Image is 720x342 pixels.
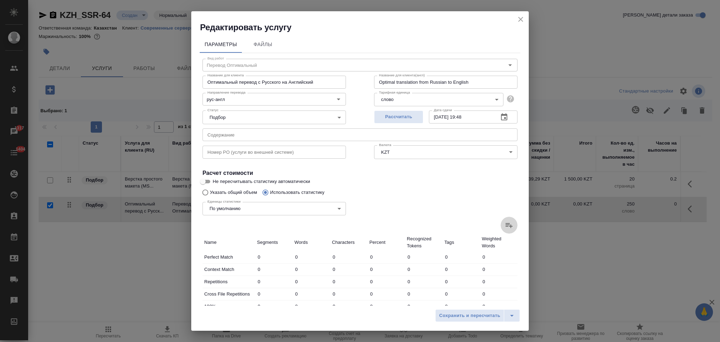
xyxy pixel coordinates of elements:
p: Repetitions [204,278,253,285]
button: Open [334,94,343,104]
input: ✎ Введи что-нибудь [255,301,293,311]
input: ✎ Введи что-нибудь [293,301,330,311]
span: Рассчитать [378,113,419,121]
input: ✎ Введи что-нибудь [480,301,517,311]
input: ✎ Введи что-нибудь [293,252,330,262]
input: ✎ Введи что-нибудь [293,264,330,274]
input: ✎ Введи что-нибудь [330,264,368,274]
button: По умолчанию [207,205,243,211]
input: ✎ Введи что-нибудь [368,264,405,274]
p: Percent [369,239,404,246]
p: Perfect Match [204,254,253,261]
div: KZT [374,145,517,159]
p: Weighted Words [482,235,516,249]
input: ✎ Введи что-нибудь [255,277,293,287]
input: ✎ Введи что-нибудь [480,264,517,274]
div: split button [435,309,520,322]
input: ✎ Введи что-нибудь [368,252,405,262]
input: ✎ Введи что-нибудь [480,289,517,299]
input: ✎ Введи что-нибудь [443,277,480,287]
input: ✎ Введи что-нибудь [405,264,443,274]
button: KZT [379,149,392,155]
input: ✎ Введи что-нибудь [293,277,330,287]
input: ✎ Введи что-нибудь [480,277,517,287]
input: ✎ Введи что-нибудь [405,289,443,299]
input: ✎ Введи что-нибудь [368,301,405,311]
p: Segments [257,239,291,246]
button: Рассчитать [374,110,423,123]
div: По умолчанию [202,202,346,215]
input: ✎ Введи что-нибудь [443,301,480,311]
input: ✎ Введи что-нибудь [255,252,293,262]
label: Добавить статистику [501,217,517,234]
button: Подбор [207,114,228,120]
input: ✎ Введи что-нибудь [255,289,293,299]
p: Tags [444,239,478,246]
span: Сохранить и пересчитать [439,312,500,320]
p: Words [295,239,329,246]
h2: Редактировать услугу [200,22,529,33]
input: ✎ Введи что-нибудь [293,289,330,299]
input: ✎ Введи что-нибудь [405,252,443,262]
input: ✎ Введи что-нибудь [330,301,368,311]
input: ✎ Введи что-нибудь [330,252,368,262]
button: Сохранить и пересчитать [435,309,504,322]
input: ✎ Введи что-нибудь [368,277,405,287]
input: ✎ Введи что-нибудь [443,264,480,274]
input: ✎ Введи что-нибудь [443,252,480,262]
button: слово [379,96,396,102]
input: ✎ Введи что-нибудь [405,277,443,287]
p: Cross File Repetitions [204,291,253,298]
input: ✎ Введи что-нибудь [255,264,293,274]
input: ✎ Введи что-нибудь [330,277,368,287]
span: Не пересчитывать статистику автоматически [213,178,310,185]
span: Файлы [246,40,280,49]
input: ✎ Введи что-нибудь [368,289,405,299]
p: Characters [332,239,366,246]
div: слово [374,93,503,106]
p: Recognized Tokens [407,235,441,249]
button: close [515,14,526,25]
input: ✎ Введи что-нибудь [330,289,368,299]
p: Context Match [204,266,253,273]
p: 100% [204,303,253,310]
h4: Расчет стоимости [202,169,517,177]
p: Name [204,239,253,246]
input: ✎ Введи что-нибудь [405,301,443,311]
input: ✎ Введи что-нибудь [480,252,517,262]
div: Подбор [202,110,346,124]
span: Параметры [204,40,238,49]
input: ✎ Введи что-нибудь [443,289,480,299]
